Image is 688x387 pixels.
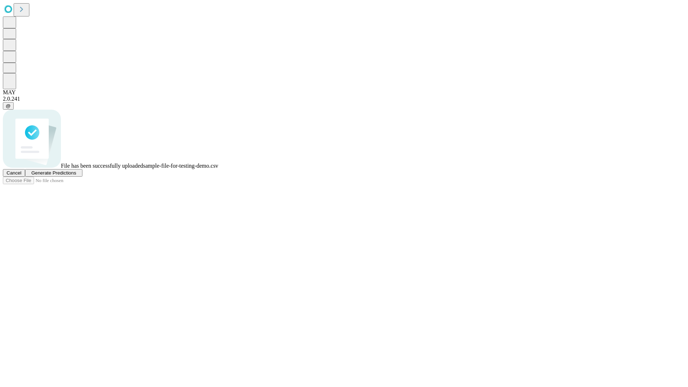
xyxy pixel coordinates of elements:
span: Generate Predictions [31,170,76,176]
span: @ [6,103,11,109]
button: Generate Predictions [25,169,82,177]
div: MAY [3,89,685,96]
span: sample-file-for-testing-demo.csv [143,163,218,169]
div: 2.0.241 [3,96,685,102]
button: @ [3,102,14,110]
span: Cancel [6,170,21,176]
span: File has been successfully uploaded [61,163,143,169]
button: Cancel [3,169,25,177]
